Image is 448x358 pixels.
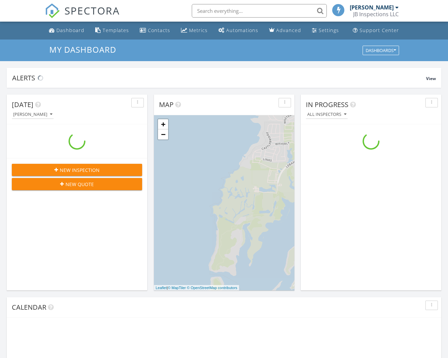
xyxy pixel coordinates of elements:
[350,4,394,11] div: [PERSON_NAME]
[156,286,167,290] a: Leaflet
[103,27,129,33] div: Templates
[12,110,54,119] button: [PERSON_NAME]
[12,164,142,176] button: New Inspection
[158,119,168,129] a: Zoom in
[192,4,327,18] input: Search everything...
[93,24,132,37] a: Templates
[178,24,210,37] a: Metrics
[309,24,342,37] a: Settings
[12,73,426,82] div: Alerts
[45,3,60,18] img: The Best Home Inspection Software - Spectora
[350,24,402,37] a: Support Center
[307,112,346,117] div: All Inspectors
[148,27,170,33] div: Contacts
[306,100,348,109] span: In Progress
[46,24,87,37] a: Dashboard
[159,100,174,109] span: Map
[12,100,33,109] span: [DATE]
[158,129,168,139] a: Zoom out
[49,44,116,55] span: My Dashboard
[187,286,237,290] a: © OpenStreetMap contributors
[360,27,399,33] div: Support Center
[266,24,304,37] a: Advanced
[276,27,301,33] div: Advanced
[306,110,348,119] button: All Inspectors
[60,167,100,174] span: New Inspection
[226,27,258,33] div: Automations
[137,24,173,37] a: Contacts
[366,48,396,53] div: Dashboards
[189,27,208,33] div: Metrics
[64,3,120,18] span: SPECTORA
[56,27,84,33] div: Dashboard
[363,46,399,55] button: Dashboards
[12,303,46,312] span: Calendar
[45,9,120,23] a: SPECTORA
[154,285,239,291] div: |
[12,178,142,190] button: New Quote
[353,11,399,18] div: JB Inspections LLC
[319,27,339,33] div: Settings
[216,24,261,37] a: Automations (Basic)
[13,112,52,117] div: [PERSON_NAME]
[65,181,94,188] span: New Quote
[168,286,186,290] a: © MapTiler
[426,76,436,81] span: View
